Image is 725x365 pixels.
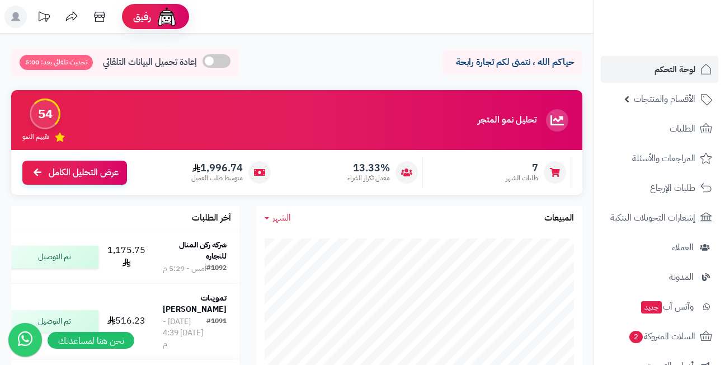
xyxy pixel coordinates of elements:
a: لوحة التحكم [601,56,718,83]
span: وآتس آب [640,299,694,315]
h3: تحليل نمو المتجر [478,115,536,125]
strong: شركه ركن المنال للتجاره [179,239,227,262]
div: تم التوصيل [9,310,98,333]
span: طلبات الإرجاع [650,180,695,196]
span: 2 [629,331,643,343]
a: وآتس آبجديد [601,293,718,320]
span: العملاء [672,240,694,255]
span: 7 [506,162,538,174]
a: الطلبات [601,115,718,142]
span: السلات المتروكة [628,329,695,344]
div: [DATE] - [DATE] 4:39 م [163,316,206,350]
span: إشعارات التحويلات البنكية [610,210,695,226]
span: لوحة التحكم [655,62,695,77]
span: متوسط طلب العميل [191,174,243,183]
span: 13.33% [347,162,390,174]
span: إعادة تحميل البيانات التلقائي [103,56,197,69]
span: الشهر [272,211,291,224]
span: طلبات الشهر [506,174,538,183]
div: #1091 [206,316,227,350]
a: تحديثات المنصة [30,6,58,31]
span: الأقسام والمنتجات [634,91,695,107]
div: أمس - 5:29 م [163,263,206,274]
a: الشهر [265,212,291,224]
span: رفيق [133,10,151,24]
img: logo-2.png [649,31,714,55]
span: جديد [641,301,662,313]
span: المراجعات والأسئلة [632,151,695,166]
a: المراجعات والأسئلة [601,145,718,172]
td: 1,175.75 [103,231,150,283]
div: #1092 [206,263,227,274]
img: ai-face.png [156,6,178,28]
a: المدونة [601,264,718,291]
span: 1,996.74 [191,162,243,174]
a: السلات المتروكة2 [601,323,718,350]
a: عرض التحليل الكامل [22,161,127,185]
span: المدونة [669,269,694,285]
span: معدل تكرار الشراء [347,174,390,183]
span: عرض التحليل الكامل [49,166,119,179]
a: إشعارات التحويلات البنكية [601,204,718,231]
p: حياكم الله ، نتمنى لكم تجارة رابحة [451,56,574,69]
div: تم التوصيل [9,246,98,268]
a: طلبات الإرجاع [601,175,718,202]
td: 516.23 [103,284,150,359]
strong: تموينات [PERSON_NAME] [163,292,227,315]
a: العملاء [601,234,718,261]
span: الطلبات [670,121,695,137]
span: تحديث تلقائي بعد: 5:00 [20,55,93,70]
h3: المبيعات [544,213,574,223]
span: تقييم النمو [22,132,49,142]
h3: آخر الطلبات [192,213,231,223]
